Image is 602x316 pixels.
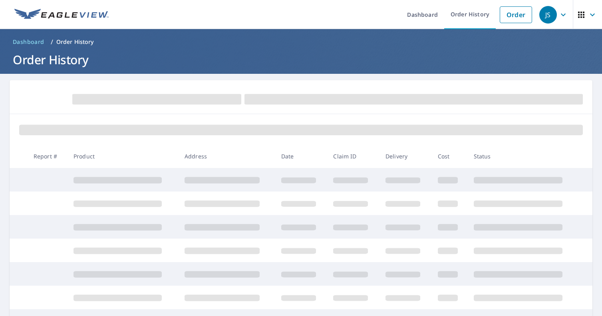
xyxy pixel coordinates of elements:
[431,144,467,168] th: Cost
[178,144,275,168] th: Address
[327,144,379,168] th: Claim ID
[56,38,94,46] p: Order History
[51,37,53,47] li: /
[10,51,592,68] h1: Order History
[27,144,67,168] th: Report #
[10,36,592,48] nav: breadcrumb
[13,38,44,46] span: Dashboard
[467,144,578,168] th: Status
[14,9,109,21] img: EV Logo
[67,144,178,168] th: Product
[10,36,48,48] a: Dashboard
[539,6,557,24] div: JS
[379,144,431,168] th: Delivery
[275,144,327,168] th: Date
[500,6,532,23] a: Order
